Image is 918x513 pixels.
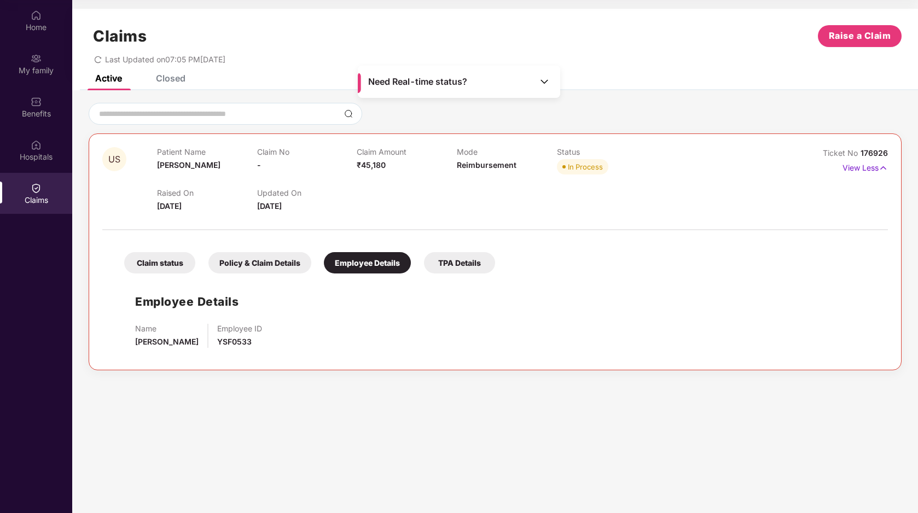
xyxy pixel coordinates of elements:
[861,148,888,158] span: 176926
[31,183,42,194] img: svg+xml;base64,PHN2ZyBpZD0iQ2xhaW0iIHhtbG5zPSJodHRwOi8vd3d3LnczLm9yZy8yMDAwL3N2ZyIgd2lkdGg9IjIwIi...
[95,73,122,84] div: Active
[879,162,888,174] img: svg+xml;base64,PHN2ZyB4bWxucz0iaHR0cDovL3d3dy53My5vcmcvMjAwMC9zdmciIHdpZHRoPSIxNyIgaGVpZ2h0PSIxNy...
[368,76,467,88] span: Need Real-time status?
[539,76,550,87] img: Toggle Icon
[135,324,199,333] p: Name
[344,109,353,118] img: svg+xml;base64,PHN2ZyBpZD0iU2VhcmNoLTMyeDMyIiB4bWxucz0iaHR0cDovL3d3dy53My5vcmcvMjAwMC9zdmciIHdpZH...
[818,25,902,47] button: Raise a Claim
[357,160,386,170] span: ₹45,180
[94,55,102,64] span: redo
[823,148,861,158] span: Ticket No
[105,55,225,64] span: Last Updated on 07:05 PM[DATE]
[156,73,185,84] div: Closed
[843,159,888,174] p: View Less
[124,252,195,273] div: Claim status
[257,188,357,197] p: Updated On
[157,147,257,156] p: Patient Name
[93,27,147,45] h1: Claims
[257,147,357,156] p: Claim No
[324,252,411,273] div: Employee Details
[208,252,311,273] div: Policy & Claim Details
[217,324,262,333] p: Employee ID
[157,188,257,197] p: Raised On
[357,147,457,156] p: Claim Amount
[568,161,603,172] div: In Process
[257,160,261,170] span: -
[217,337,252,346] span: YSF0533
[157,201,182,211] span: [DATE]
[135,337,199,346] span: [PERSON_NAME]
[31,96,42,107] img: svg+xml;base64,PHN2ZyBpZD0iQmVuZWZpdHMiIHhtbG5zPSJodHRwOi8vd3d3LnczLm9yZy8yMDAwL3N2ZyIgd2lkdGg9Ij...
[424,252,495,273] div: TPA Details
[31,53,42,64] img: svg+xml;base64,PHN2ZyB3aWR0aD0iMjAiIGhlaWdodD0iMjAiIHZpZXdCb3g9IjAgMCAyMCAyMCIgZmlsbD0ibm9uZSIgeG...
[108,155,120,164] span: US
[135,293,239,311] h1: Employee Details
[457,147,557,156] p: Mode
[31,139,42,150] img: svg+xml;base64,PHN2ZyBpZD0iSG9zcGl0YWxzIiB4bWxucz0iaHR0cDovL3d3dy53My5vcmcvMjAwMC9zdmciIHdpZHRoPS...
[457,160,516,170] span: Reimbursement
[829,29,891,43] span: Raise a Claim
[257,201,282,211] span: [DATE]
[31,10,42,21] img: svg+xml;base64,PHN2ZyBpZD0iSG9tZSIgeG1sbnM9Imh0dHA6Ly93d3cudzMub3JnLzIwMDAvc3ZnIiB3aWR0aD0iMjAiIG...
[157,160,220,170] span: [PERSON_NAME]
[557,147,657,156] p: Status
